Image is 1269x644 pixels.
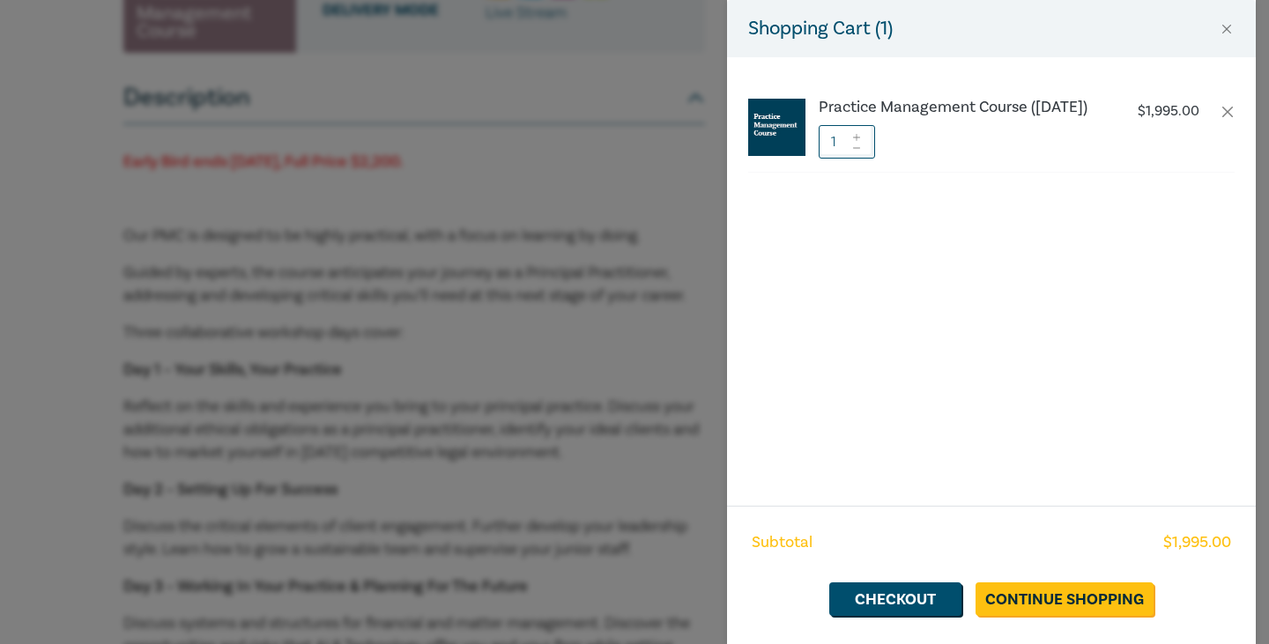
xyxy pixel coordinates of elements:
span: $ 1,995.00 [1163,531,1231,554]
h5: Shopping Cart ( 1 ) [748,14,893,43]
button: Close [1219,21,1235,37]
a: Continue Shopping [976,582,1154,616]
img: Practice%20Management%20Course.jpg [748,99,805,156]
a: Practice Management Course ([DATE]) [819,99,1111,116]
span: Subtotal [752,531,813,554]
input: 1 [819,125,875,159]
a: Checkout [829,582,961,616]
p: $ 1,995.00 [1138,103,1199,120]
